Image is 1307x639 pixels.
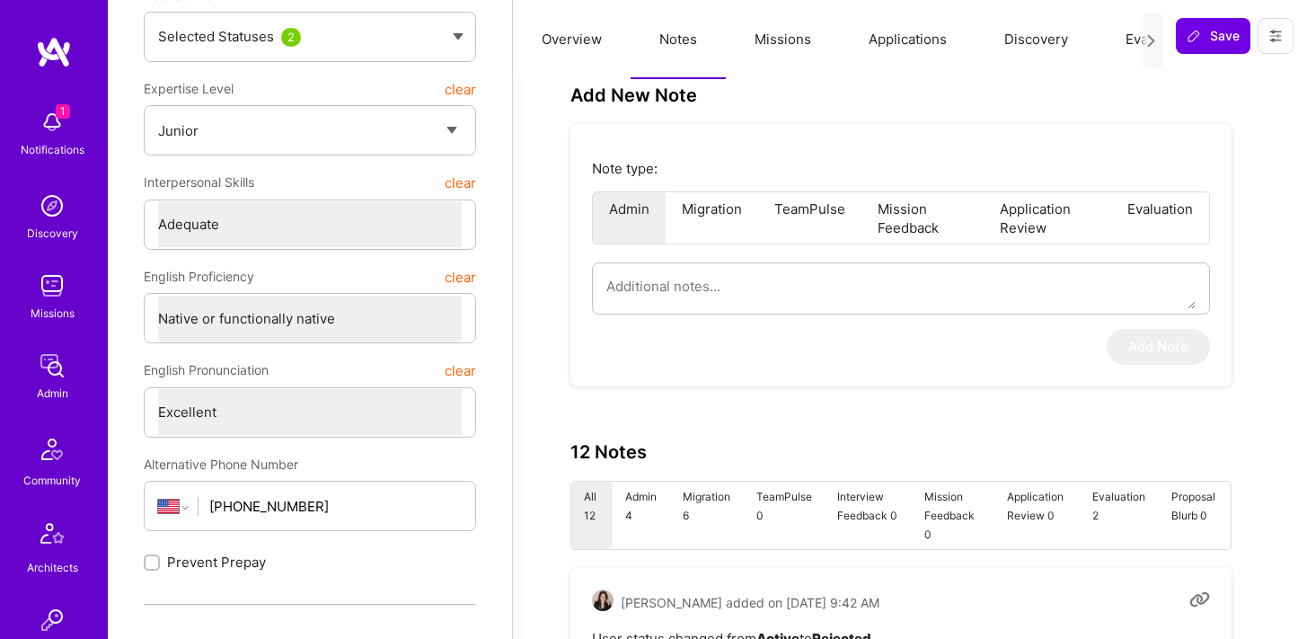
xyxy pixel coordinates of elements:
img: Architects [31,515,74,558]
img: Community [31,428,74,471]
img: bell [34,104,70,140]
li: Application Review 0 [994,482,1080,549]
div: Community [23,471,81,490]
a: User Avatar [592,590,614,616]
span: English Proficiency [144,261,254,293]
li: Admin [593,192,666,244]
li: TeamPulse 0 [743,482,825,549]
li: Migration [666,192,758,244]
span: English Pronunciation [144,354,269,386]
span: Selected Statuses [158,28,274,45]
li: All 12 [571,482,613,549]
span: Save [1187,27,1240,45]
img: User Avatar [592,590,614,611]
img: logo [36,36,72,68]
li: Evaluation 2 [1080,482,1159,549]
h3: Add New Note [570,84,697,106]
button: clear [445,166,476,199]
div: 2 [281,28,301,47]
div: Discovery [27,224,78,243]
li: Migration 6 [669,482,743,549]
span: Alternative Phone Number [144,457,298,472]
img: admin teamwork [34,348,70,384]
li: Mission Feedback [861,192,984,244]
i: Copy link [1189,590,1210,610]
span: [PERSON_NAME] added on [DATE] 9:42 AM [621,593,879,612]
img: Invite [34,602,70,638]
button: Add Note [1107,329,1210,365]
span: Expertise Level [144,73,234,105]
li: Admin 4 [613,482,670,549]
button: clear [445,354,476,386]
button: clear [445,261,476,293]
div: Architects [27,558,78,577]
span: Interpersonal Skills [144,166,254,199]
img: caret [453,33,464,40]
div: Notifications [21,140,84,159]
li: TeamPulse [758,192,861,244]
span: 1 [56,104,70,119]
li: Proposal Blurb 0 [1159,482,1231,549]
img: discovery [34,188,70,224]
li: Interview Feedback 0 [825,482,912,549]
div: Admin [37,384,68,403]
p: Note type: [592,159,1210,178]
div: Missions [31,304,75,323]
i: icon Next [1144,34,1158,48]
h3: 12 Notes [570,441,647,463]
button: clear [445,73,476,105]
li: Application Review [984,192,1111,244]
button: Save [1176,18,1250,54]
img: teamwork [34,268,70,304]
li: Mission Feedback 0 [912,482,994,549]
span: Prevent Prepay [167,553,266,572]
li: Evaluation [1111,192,1209,244]
input: +1 (000) 000-0000 [209,484,462,529]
